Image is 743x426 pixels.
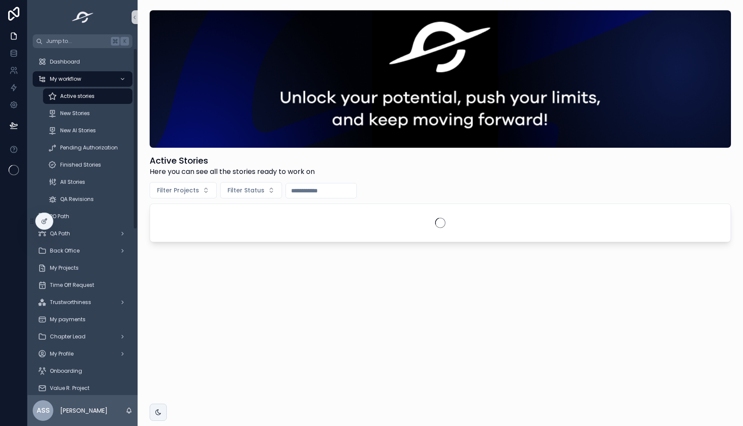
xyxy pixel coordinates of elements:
span: QA Revisions [60,196,94,203]
a: PO Path [33,209,132,224]
span: Dashboard [50,58,80,65]
div: scrollable content [28,48,138,395]
span: Time Off Request [50,282,94,289]
img: App logo [69,10,96,24]
a: Dashboard [33,54,132,70]
span: My Projects [50,265,79,271]
span: Chapter Lead [50,333,86,340]
span: QA Path [50,230,70,237]
span: Finished Stories [60,161,101,168]
a: My Profile [33,346,132,362]
span: ASS [37,405,50,416]
span: Here you can see all the stories ready to work on [150,167,315,177]
a: Onboarding [33,363,132,379]
a: New AI Stories [43,123,132,138]
span: New Stories [60,110,90,117]
span: Filter Status [227,186,264,195]
span: Active stories [60,93,95,100]
a: Pending Authorization [43,140,132,155]
a: Value R. Project [33,380,132,396]
span: K [121,38,128,45]
span: Trustworthiness [50,299,91,306]
span: Jump to... [46,38,107,45]
span: Pending Authorization [60,144,118,151]
a: Time Off Request [33,277,132,293]
button: Select Button [150,182,217,198]
span: All Stories [60,179,85,186]
a: Back Office [33,243,132,259]
span: Back Office [50,247,80,254]
a: New Stories [43,106,132,121]
span: PO Path [50,213,69,220]
a: Active stories [43,88,132,104]
button: Jump to...K [33,34,132,48]
p: [PERSON_NAME] [60,406,107,415]
a: My Projects [33,260,132,276]
a: My workflow [33,71,132,87]
span: My payments [50,316,86,323]
span: My workflow [50,76,81,82]
a: QA Path [33,226,132,241]
button: Select Button [220,182,282,198]
span: Filter Projects [157,186,199,195]
span: My Profile [50,350,74,357]
span: Onboarding [50,368,82,374]
a: Trustworthiness [33,295,132,310]
a: Finished Stories [43,157,132,173]
a: Chapter Lead [33,329,132,344]
span: New AI Stories [60,127,96,134]
span: Value R. Project [50,385,89,392]
a: My payments [33,312,132,327]
h1: Active Stories [150,155,315,167]
a: All Stories [43,174,132,190]
a: QA Revisions [43,192,132,207]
